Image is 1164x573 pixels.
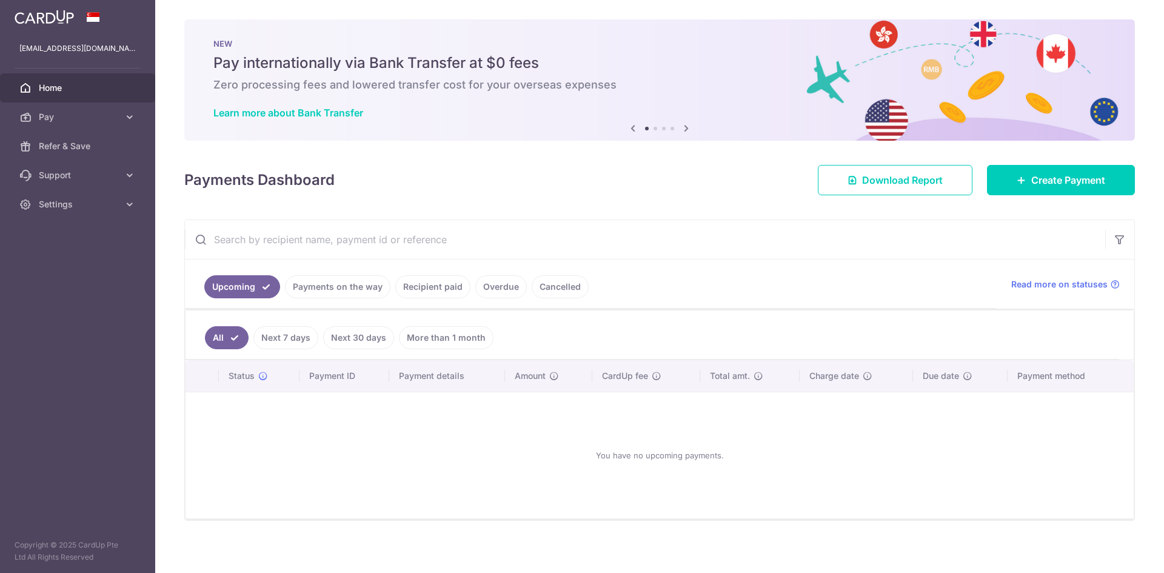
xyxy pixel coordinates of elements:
a: Next 7 days [253,326,318,349]
span: Total amt. [710,370,750,382]
a: Next 30 days [323,326,394,349]
a: Read more on statuses [1011,278,1120,290]
a: All [205,326,249,349]
span: CardUp fee [602,370,648,382]
span: Status [229,370,255,382]
h6: Zero processing fees and lowered transfer cost for your overseas expenses [213,78,1106,92]
th: Payment details [389,360,506,392]
span: Due date [923,370,959,382]
span: Pay [39,111,119,123]
span: Amount [515,370,546,382]
a: Cancelled [532,275,589,298]
th: Payment method [1008,360,1134,392]
div: You have no upcoming payments. [200,402,1119,509]
h5: Pay internationally via Bank Transfer at $0 fees [213,53,1106,73]
img: CardUp [15,10,74,24]
span: Settings [39,198,119,210]
a: Upcoming [204,275,280,298]
input: Search by recipient name, payment id or reference [185,220,1105,259]
span: Home [39,82,119,94]
a: More than 1 month [399,326,493,349]
span: Support [39,169,119,181]
h4: Payments Dashboard [184,169,335,191]
a: Overdue [475,275,527,298]
p: NEW [213,39,1106,49]
a: Recipient paid [395,275,470,298]
a: Payments on the way [285,275,390,298]
span: Charge date [809,370,859,382]
span: Create Payment [1031,173,1105,187]
span: Refer & Save [39,140,119,152]
span: Download Report [862,173,943,187]
a: Download Report [818,165,972,195]
p: [EMAIL_ADDRESS][DOMAIN_NAME] [19,42,136,55]
th: Payment ID [299,360,389,392]
a: Create Payment [987,165,1135,195]
img: Bank transfer banner [184,19,1135,141]
span: Read more on statuses [1011,278,1108,290]
a: Learn more about Bank Transfer [213,107,363,119]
